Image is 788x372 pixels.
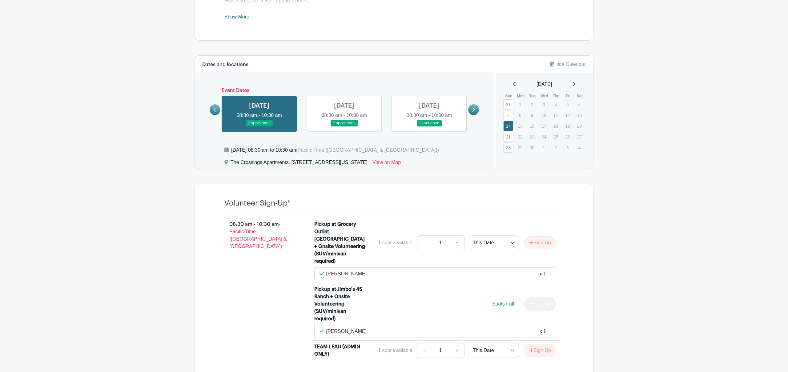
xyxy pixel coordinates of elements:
[314,286,368,322] div: Pickup at Jimbo's 4S Ranch + Onsite Volunteering (SUV/minivan required)
[527,110,537,120] p: 9
[562,121,573,131] p: 19
[449,235,465,250] a: +
[202,62,248,68] h6: Dates and locations
[574,93,586,99] th: Sat
[562,143,573,152] p: 3
[515,121,525,131] p: 15
[492,301,514,306] span: Spots Full
[503,132,513,142] a: 21
[539,143,549,152] p: 1
[515,143,525,152] p: 29
[220,88,468,94] h6: Event Dates
[229,5,564,12] li: 8:45 am: Volunteer shifts to pickup food at the grocery store or set up onsite (8:30 a.m. for Gro...
[378,239,412,246] div: 1 spot available
[503,93,515,99] th: Sun
[417,343,431,358] a: -
[326,270,367,278] p: [PERSON_NAME]
[551,100,561,109] p: 4
[539,121,549,131] p: 17
[551,143,561,152] p: 2
[372,159,401,169] a: View on Map
[326,328,367,335] p: [PERSON_NAME]
[515,132,525,142] p: 22
[417,235,431,250] a: -
[551,121,561,131] p: 18
[314,343,368,358] div: TEAM LEAD (ADMIN ONLY)
[503,99,513,110] a: 31
[562,110,573,120] p: 12
[378,347,412,354] div: 1 spot available
[224,14,249,22] a: Show More
[539,132,549,142] p: 24
[551,132,561,142] p: 25
[562,93,574,99] th: Fri
[574,121,585,131] p: 20
[527,121,537,131] p: 16
[539,110,549,120] p: 10
[503,142,513,153] a: 28
[527,143,537,152] p: 30
[524,236,556,249] button: Sign Up
[515,110,525,120] p: 8
[562,100,573,109] p: 5
[515,93,527,99] th: Mon
[503,121,513,131] a: 14
[314,221,368,265] div: Pickup at Grocery Outlet [GEOGRAPHIC_DATA] + Onsite Volunteering (SUV/minivan required)
[550,93,562,99] th: Thu
[524,344,556,357] button: Sign Up
[537,81,552,88] span: [DATE]
[574,110,585,120] p: 13
[515,100,525,109] p: 1
[224,199,290,208] h4: Volunteer Sign-Up*
[215,218,304,253] p: 08:30 am - 10:30 am
[231,146,439,154] div: [DATE] 08:30 am to 10:30 am
[527,93,539,99] th: Tue
[527,132,537,142] p: 23
[538,93,550,99] th: Wed
[296,147,439,153] span: (Pacific Time ([GEOGRAPHIC_DATA] & [GEOGRAPHIC_DATA]))
[539,100,549,109] p: 3
[562,132,573,142] p: 26
[574,100,585,109] p: 6
[503,110,513,120] a: 7
[540,328,546,335] div: x 1
[574,132,585,142] p: 27
[550,62,586,67] a: Hide Calendar
[527,100,537,109] p: 2
[574,143,585,152] p: 4
[231,159,368,169] div: The Crossings Apartments, [STREET_ADDRESS][US_STATE]
[540,270,546,278] div: x 1
[551,110,561,120] p: 11
[449,343,465,358] a: +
